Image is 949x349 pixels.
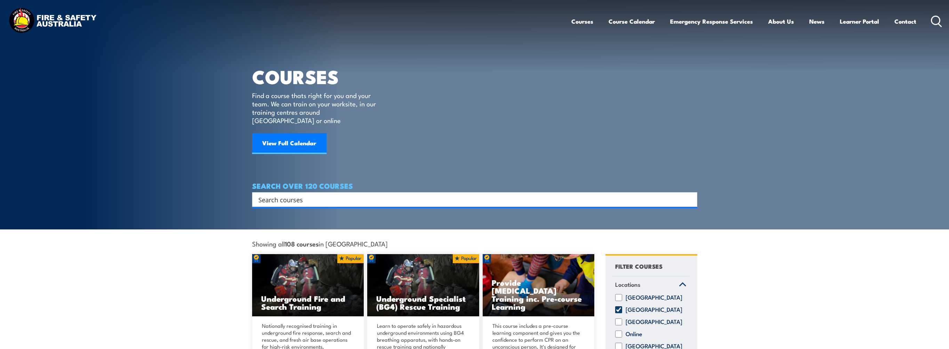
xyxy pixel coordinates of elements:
[252,254,364,317] a: Underground Fire and Search Training
[252,68,386,84] h1: COURSES
[492,278,586,310] h3: Provide [MEDICAL_DATA] Training inc. Pre-course Learning
[252,182,697,189] h4: SEARCH OVER 120 COURSES
[615,261,662,271] h4: FILTER COURSES
[571,12,593,31] a: Courses
[260,195,683,204] form: Search form
[609,12,655,31] a: Course Calendar
[626,318,682,325] label: [GEOGRAPHIC_DATA]
[252,240,388,247] span: Showing all in [GEOGRAPHIC_DATA]
[483,254,595,317] img: Low Voltage Rescue and Provide CPR
[252,91,379,124] p: Find a course thats right for you and your team. We can train on your worksite, in our training c...
[258,194,682,205] input: Search input
[894,12,916,31] a: Contact
[670,12,753,31] a: Emergency Response Services
[612,276,690,294] a: Locations
[261,294,355,310] h3: Underground Fire and Search Training
[626,294,682,301] label: [GEOGRAPHIC_DATA]
[840,12,879,31] a: Learner Portal
[626,306,682,313] label: [GEOGRAPHIC_DATA]
[252,254,364,317] img: Underground mine rescue
[376,294,470,310] h3: Underground Specialist (BG4) Rescue Training
[615,280,641,289] span: Locations
[367,254,479,317] a: Underground Specialist (BG4) Rescue Training
[685,195,695,204] button: Search magnifier button
[285,239,319,248] strong: 108 courses
[483,254,595,317] a: Provide [MEDICAL_DATA] Training inc. Pre-course Learning
[809,12,825,31] a: News
[768,12,794,31] a: About Us
[626,331,642,338] label: Online
[252,133,327,154] a: View Full Calendar
[367,254,479,317] img: Underground mine rescue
